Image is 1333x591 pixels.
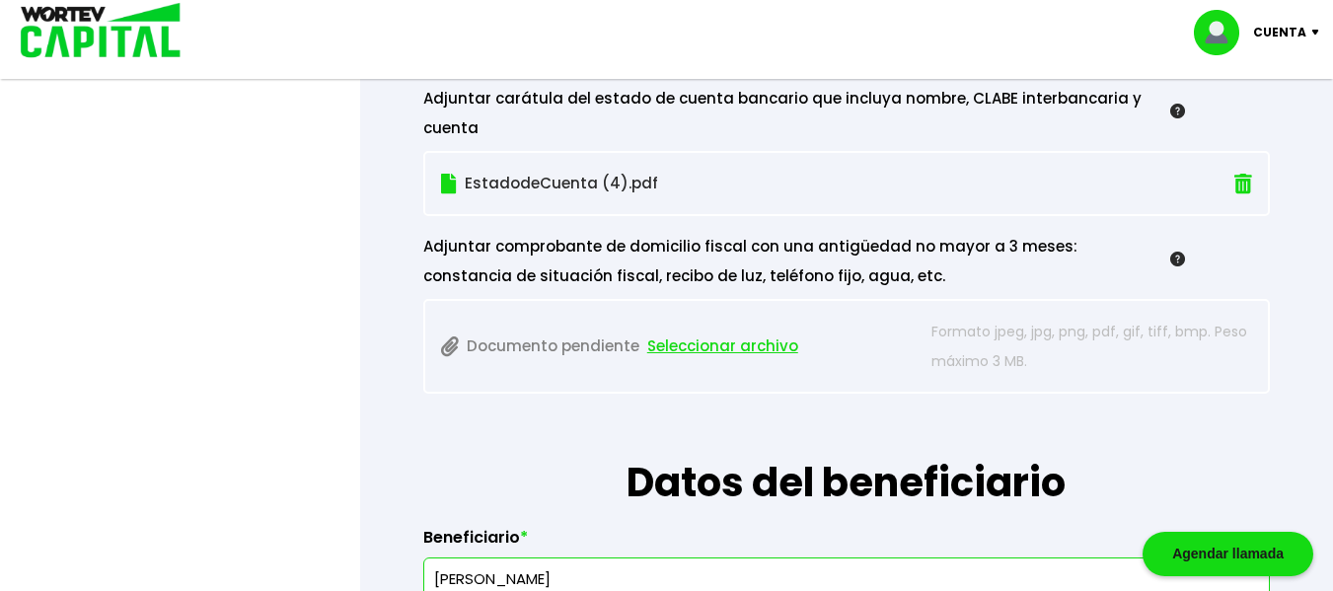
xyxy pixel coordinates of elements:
[441,317,923,376] p: Documento pendiente
[441,174,457,194] img: file.874bbc9e.svg
[423,232,1185,291] div: Adjuntar comprobante de domicilio fiscal con una antigüedad no mayor a 3 meses: constancia de sit...
[423,528,1270,557] label: Beneficiario
[441,336,459,357] img: paperclip.164896ad.svg
[931,317,1252,376] p: Formato jpeg, jpg, png, pdf, gif, tiff, bmp. Peso máximo 3 MB.
[647,332,798,361] span: Seleccionar archivo
[1306,30,1333,36] img: icon-down
[1234,174,1252,194] img: trash.f49e7519.svg
[1253,18,1306,47] p: Cuenta
[423,84,1185,143] div: Adjuntar carátula del estado de cuenta bancario que incluya nombre, CLABE interbancaria y cuenta
[1143,532,1313,576] div: Agendar llamada
[1170,104,1185,118] img: gfR76cHglkPwleuBLjWdxeZVvX9Wp6JBDmjRYY8JYDQn16A2ICN00zLTgIroGa6qie5tIuWH7V3AapTKqzv+oMZsGfMUqL5JM...
[423,394,1270,512] h1: Datos del beneficiario
[1194,10,1253,55] img: profile-image
[1170,252,1185,266] img: gfR76cHglkPwleuBLjWdxeZVvX9Wp6JBDmjRYY8JYDQn16A2ICN00zLTgIroGa6qie5tIuWH7V3AapTKqzv+oMZsGfMUqL5JM...
[441,169,1123,198] p: EstadodeCuenta (4).pdf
